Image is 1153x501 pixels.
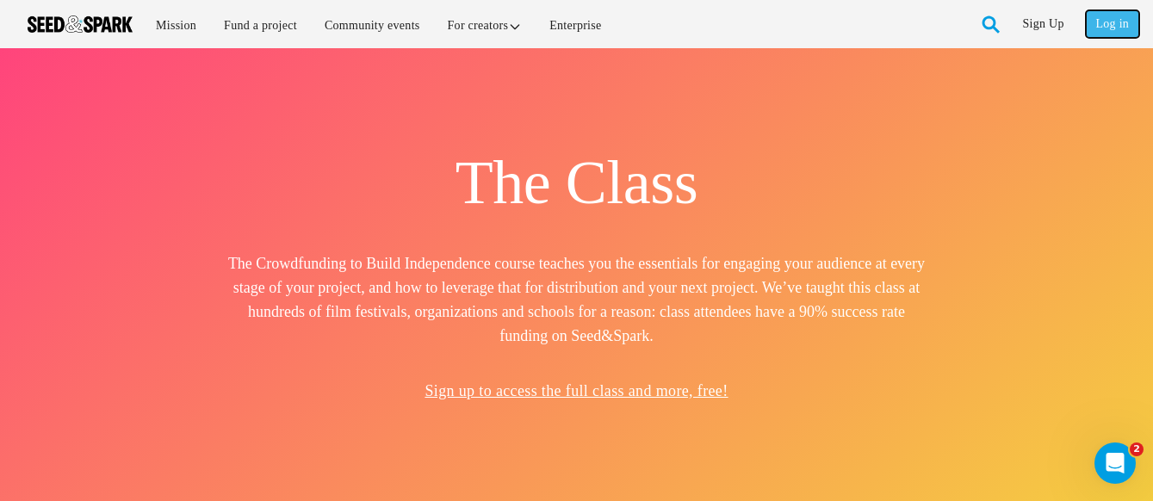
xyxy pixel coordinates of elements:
[144,7,208,44] a: Mission
[313,7,432,44] a: Community events
[425,382,728,399] a: Sign up to access the full class and more, free!
[1094,442,1136,484] iframe: Intercom live chat
[1130,442,1144,456] span: 2
[436,7,535,44] a: For creators
[228,251,926,348] h5: The Crowdfunding to Build Independence course teaches you the essentials for engaging your audien...
[228,145,926,220] h1: The Class
[28,15,133,33] img: Seed amp; Spark
[1023,10,1064,38] a: Sign Up
[212,7,309,44] a: Fund a project
[1086,10,1139,38] a: Log in
[537,7,613,44] a: Enterprise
